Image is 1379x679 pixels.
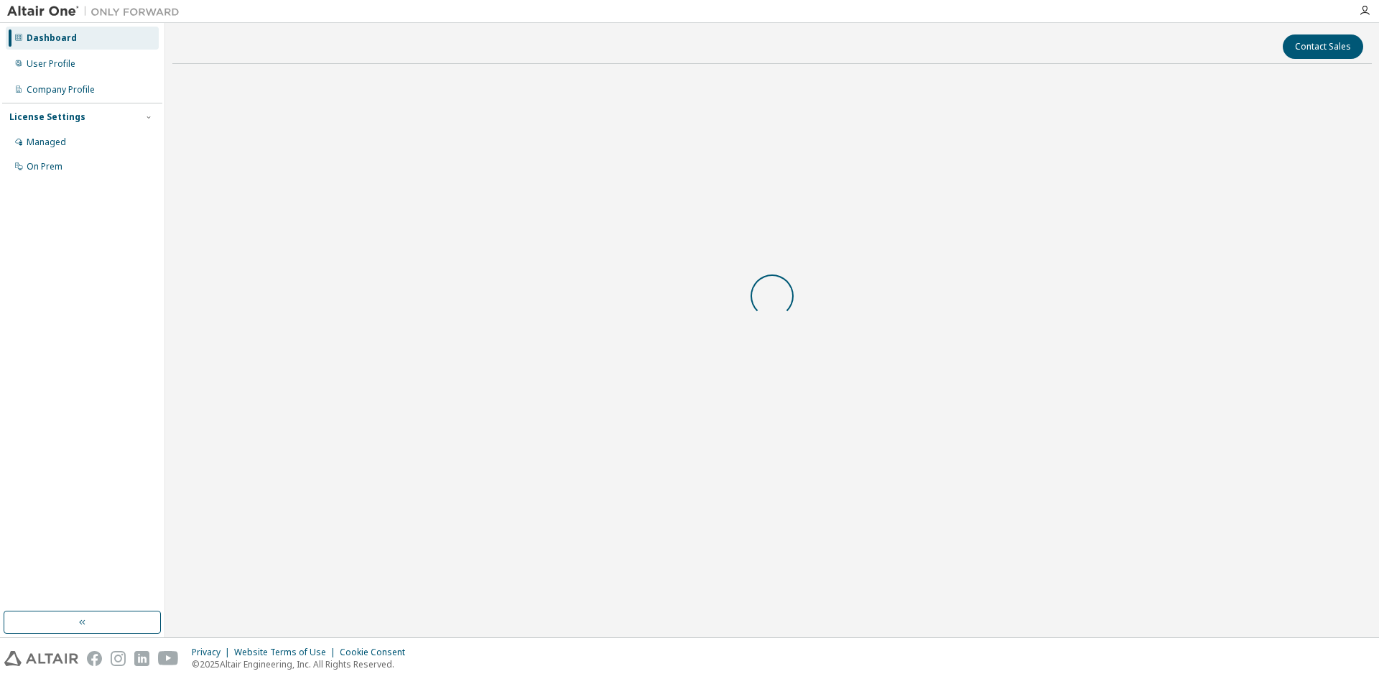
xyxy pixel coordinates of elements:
div: Cookie Consent [340,647,414,658]
p: © 2025 Altair Engineering, Inc. All Rights Reserved. [192,658,414,670]
div: Dashboard [27,32,77,44]
img: facebook.svg [87,651,102,666]
div: Managed [27,137,66,148]
div: Website Terms of Use [234,647,340,658]
div: On Prem [27,161,62,172]
div: Company Profile [27,84,95,96]
img: instagram.svg [111,651,126,666]
div: License Settings [9,111,85,123]
img: altair_logo.svg [4,651,78,666]
div: User Profile [27,58,75,70]
button: Contact Sales [1283,34,1363,59]
div: Privacy [192,647,234,658]
img: youtube.svg [158,651,179,666]
img: Altair One [7,4,187,19]
img: linkedin.svg [134,651,149,666]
